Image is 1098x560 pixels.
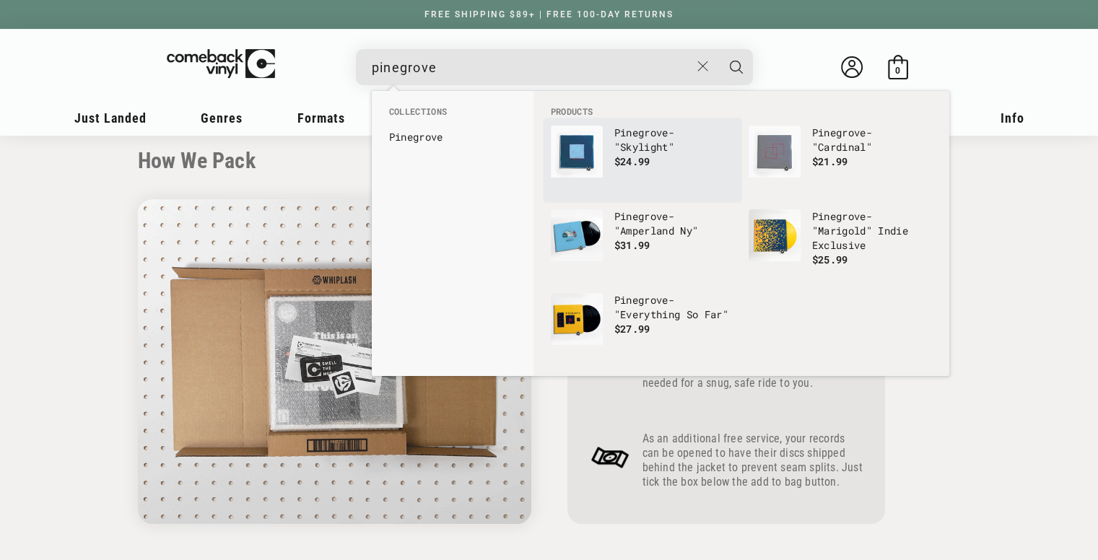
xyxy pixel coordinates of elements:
p: - "Amperland Ny" [614,209,734,238]
span: 0 [895,65,900,76]
h2: How We Pack [138,148,961,174]
img: HowWePack-Updated.gif [138,199,531,524]
span: Genres [201,110,243,126]
li: collections: Pinegrove [382,126,523,149]
div: Products [533,91,949,376]
input: When autocomplete results are available use up and down arrows to review and enter to select [372,53,690,82]
b: Pinegrove [614,209,668,223]
li: products: Pinegrove - "Everything So Far" [544,286,741,369]
p: - "Everything So Far" [614,293,734,322]
a: Pinegrove - "Skylight" Pinegrove- "Skylight" $24.99 [551,126,734,195]
b: Pinegrove [812,126,866,139]
li: products: Pinegrove - "Marigold" Indie Exclusive [741,202,939,286]
div: Search [356,49,753,85]
a: Pinegrove - "Amperland Ny" Pinegrove- "Amperland Ny" $31.99 [551,209,734,279]
a: Pinegrove - "Cardinal" Pinegrove- "Cardinal" $21.99 [749,126,932,195]
a: Pinegrove - "Marigold" Indie Exclusive Pinegrove- "Marigold" Indie Exclusive $25.99 [749,209,932,279]
span: Info [1001,110,1024,126]
div: Collections [372,91,533,156]
span: $25.99 [812,253,848,266]
img: Pinegrove - "Skylight" [551,126,603,178]
a: FREE SHIPPING $89+ | FREE 100-DAY RETURNS [410,9,688,19]
img: Pinegrove - "Amperland Ny" [551,209,603,261]
img: Pinegrove - "Marigold" Indie Exclusive [749,209,801,261]
button: Close [689,51,716,82]
span: $31.99 [614,238,650,252]
li: Collections [382,105,523,126]
a: Pinegrove [389,130,516,144]
p: - "Cardinal" [812,126,932,154]
li: products: Pinegrove - "Amperland Ny" [544,202,741,286]
p: - "Marigold" Indie Exclusive [812,209,932,253]
p: - "Skylight" [614,126,734,154]
span: $21.99 [812,154,848,168]
button: Search [718,49,754,85]
span: $24.99 [614,154,650,168]
span: $27.99 [614,322,650,336]
img: Frame_4_2.png [589,437,631,478]
b: Pinegrove [614,126,668,139]
b: Pinegrove [389,130,443,144]
li: Products [544,105,939,118]
img: Pinegrove - "Everything So Far" [551,293,603,345]
img: Pinegrove - "Cardinal" [749,126,801,178]
span: Just Landed [74,110,147,126]
span: Formats [297,110,345,126]
li: products: Pinegrove - "Cardinal" [741,118,939,202]
p: As an additional free service, your records can be opened to have their discs shipped behind the ... [642,432,863,489]
b: Pinegrove [614,293,668,307]
li: products: Pinegrove - "Skylight" [544,118,741,202]
b: Pinegrove [812,209,866,223]
a: Pinegrove - "Everything So Far" Pinegrove- "Everything So Far" $27.99 [551,293,734,362]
